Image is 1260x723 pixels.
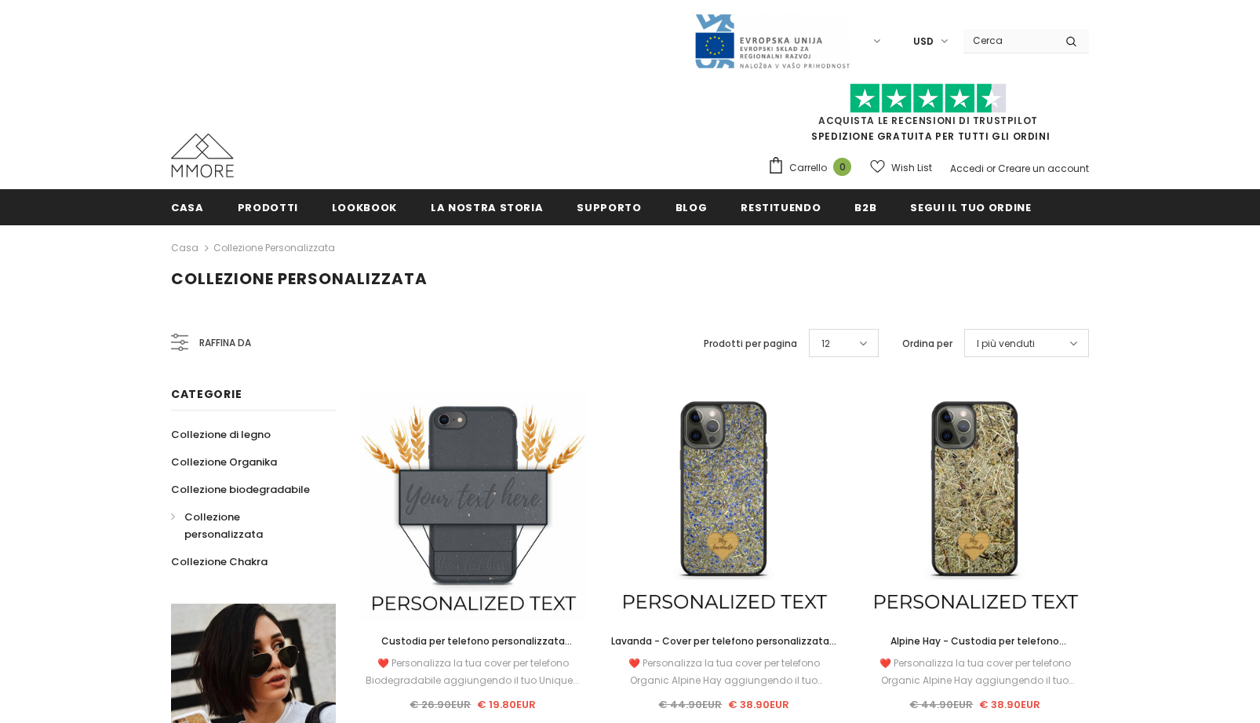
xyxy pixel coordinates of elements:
a: Lookbook [332,189,397,225]
div: ❤️ Personalizza la tua cover per telefono Biodegradabile aggiungendo il tuo Unique... [359,655,587,689]
span: Collezione biodegradabile [171,482,310,497]
a: Accedi [950,162,984,175]
span: Categorie [171,386,242,402]
a: Collezione personalizzata [171,503,319,548]
span: Collezione Organika [171,455,277,469]
span: € 44.90EUR [658,697,722,712]
span: Collezione personalizzata [184,509,263,542]
span: 0 [833,158,851,176]
span: or [986,162,996,175]
a: Collezione personalizzata [213,241,335,254]
a: Prodotti [238,189,298,225]
span: Restituendo [741,200,821,215]
span: Blog [676,200,708,215]
input: Search Site [963,29,1054,52]
img: Casi MMORE [171,133,234,177]
a: Creare un account [998,162,1089,175]
a: Lavanda - Cover per telefono personalizzata - Regalo personalizzato [610,633,838,650]
span: B2B [854,200,876,215]
div: ❤️ Personalizza la tua cover per telefono Organic Alpine Hay aggiungendo il tuo Unique... [861,655,1089,689]
a: Collezione biodegradabile [171,476,310,503]
span: 12 [821,336,830,352]
a: Javni Razpis [694,34,850,47]
span: € 38.90EUR [728,697,789,712]
a: Acquista le recensioni di TrustPilot [818,114,1038,127]
span: Raffina da [199,334,251,352]
a: Casa [171,239,198,257]
a: Blog [676,189,708,225]
span: Prodotti [238,200,298,215]
a: B2B [854,189,876,225]
span: Lavanda - Cover per telefono personalizzata - Regalo personalizzato [611,634,837,665]
span: € 38.90EUR [979,697,1040,712]
img: Javni Razpis [694,13,850,70]
a: Casa [171,189,204,225]
a: Restituendo [741,189,821,225]
a: Collezione Chakra [171,548,268,575]
span: € 19.80EUR [477,697,536,712]
a: supporto [577,189,641,225]
a: Carrello 0 [767,156,859,180]
span: Collezione Chakra [171,554,268,569]
a: Collezione di legno [171,421,271,448]
span: Collezione di legno [171,427,271,442]
a: Custodia per telefono personalizzata biodegradabile - nera [359,633,587,650]
span: € 26.90EUR [410,697,471,712]
a: Collezione Organika [171,448,277,476]
span: I più venduti [977,336,1035,352]
div: ❤️ Personalizza la tua cover per telefono Organic Alpine Hay aggiungendo il tuo Unique... [610,655,838,689]
span: € 44.90EUR [909,697,973,712]
a: La nostra storia [431,189,543,225]
a: Segui il tuo ordine [910,189,1031,225]
span: SPEDIZIONE GRATUITA PER TUTTI GLI ORDINI [767,90,1089,143]
span: Alpine Hay - Custodia per telefono personalizzata - Regalo personalizzato [879,634,1071,665]
label: Prodotti per pagina [704,336,797,352]
label: Ordina per [902,336,952,352]
a: Alpine Hay - Custodia per telefono personalizzata - Regalo personalizzato [861,633,1089,650]
span: Lookbook [332,200,397,215]
span: supporto [577,200,641,215]
span: Custodia per telefono personalizzata biodegradabile - nera [381,634,572,665]
span: La nostra storia [431,200,543,215]
a: Wish List [870,154,932,181]
span: Carrello [789,160,827,176]
span: Collezione personalizzata [171,268,428,290]
span: Casa [171,200,204,215]
img: Fidati di Pilot Stars [850,83,1007,114]
span: Segui il tuo ordine [910,200,1031,215]
span: USD [913,34,934,49]
span: Wish List [891,160,932,176]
